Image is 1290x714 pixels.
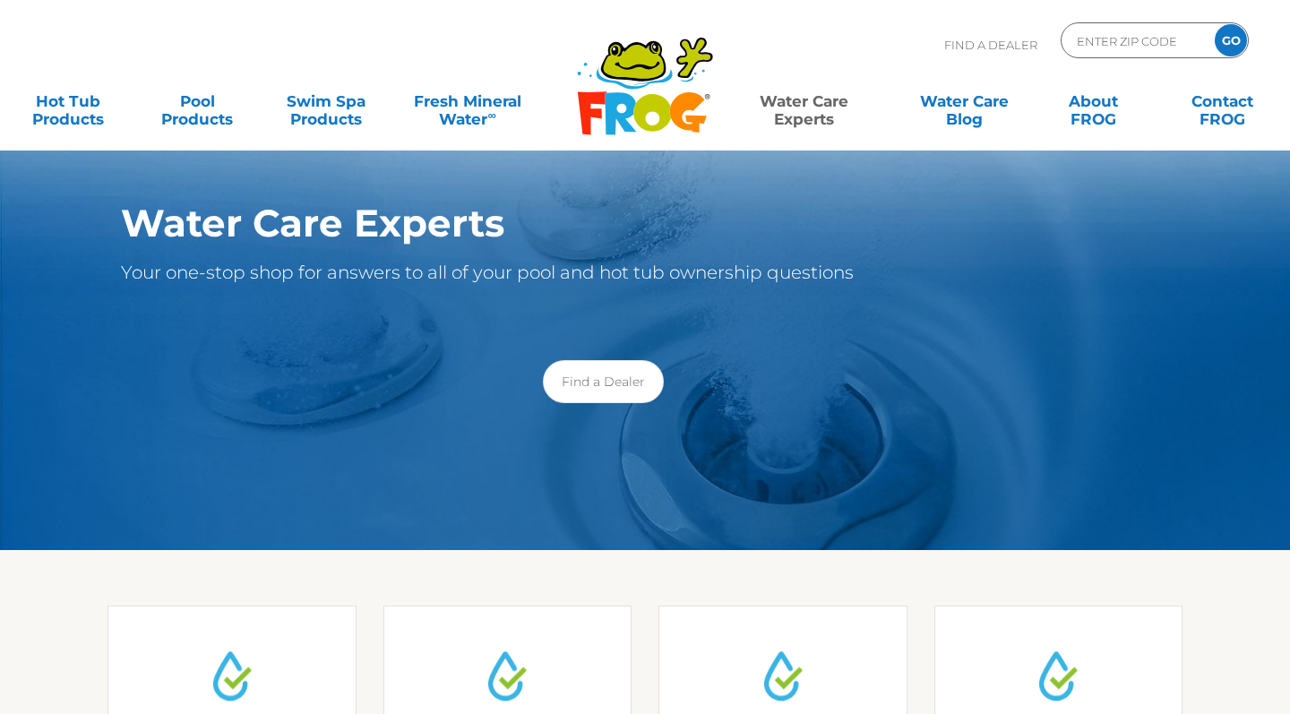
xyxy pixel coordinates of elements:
img: Water Drop Icon [199,642,265,709]
img: Water Drop Icon [750,642,816,709]
a: Fresh MineralWater∞ [405,83,530,119]
a: Swim SpaProducts [276,83,376,119]
p: Your one-stop shop for answers to all of your pool and hot tub ownership questions [121,258,1086,287]
a: ContactFROG [1172,83,1272,119]
input: Zip Code Form [1075,28,1196,54]
a: Water CareExperts [722,83,885,119]
h1: Water Care Experts [121,202,1086,245]
input: GO [1215,24,1247,56]
p: Find A Dealer [944,22,1037,67]
img: Water Drop Icon [1025,642,1091,709]
a: Hot TubProducts [18,83,118,119]
a: AboutFROG [1043,83,1143,119]
a: PoolProducts [147,83,247,119]
a: Find a Dealer [543,360,664,403]
a: Water CareBlog [914,83,1014,119]
sup: ∞ [487,108,495,122]
img: Water Drop Icon [474,642,540,709]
